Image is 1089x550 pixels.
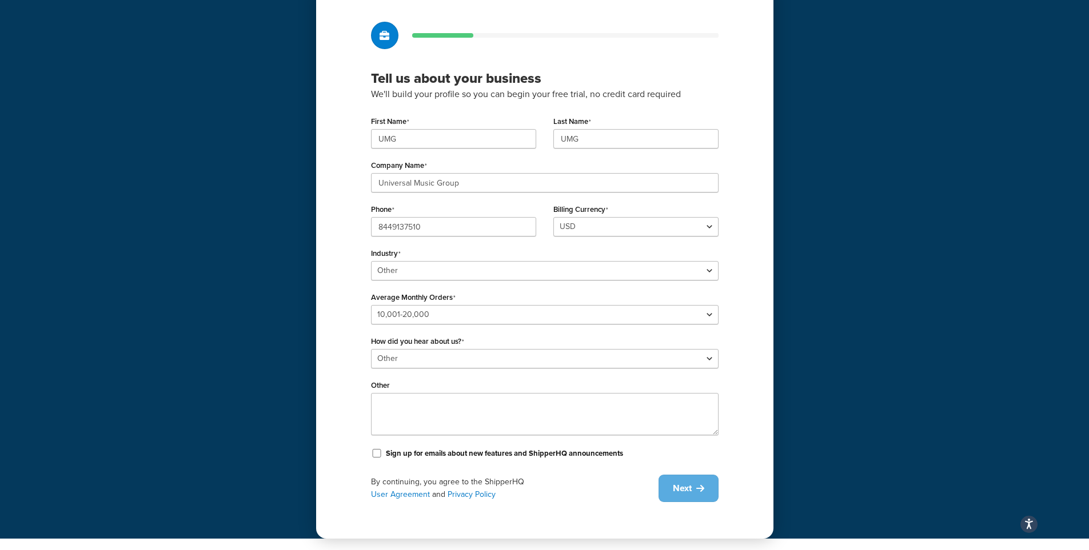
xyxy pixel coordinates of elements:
label: Average Monthly Orders [371,293,456,302]
label: Last Name [553,117,591,126]
label: Phone [371,205,394,214]
label: Billing Currency [553,205,608,214]
label: Sign up for emails about new features and ShipperHQ announcements [386,448,623,459]
a: User Agreement [371,488,430,500]
p: We'll build your profile so you can begin your free trial, no credit card required [371,87,719,102]
label: How did you hear about us? [371,337,464,346]
label: First Name [371,117,409,126]
a: Privacy Policy [448,488,496,500]
label: Company Name [371,161,427,170]
label: Industry [371,249,401,258]
h3: Tell us about your business [371,70,719,87]
label: Other [371,381,390,390]
div: By continuing, you agree to the ShipperHQ and [371,476,659,501]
